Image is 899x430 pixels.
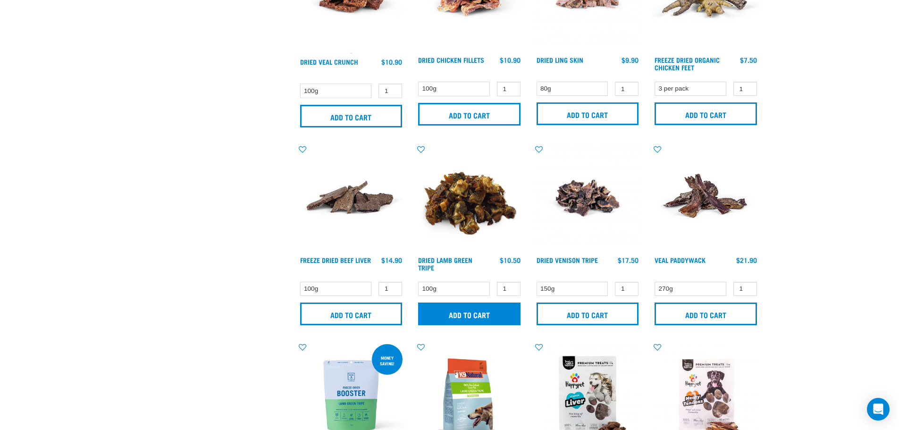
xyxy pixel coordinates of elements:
[497,82,521,96] input: 1
[615,282,639,296] input: 1
[537,102,639,125] input: Add to cart
[655,58,720,69] a: Freeze Dried Organic Chicken Feet
[500,56,521,64] div: $10.90
[300,105,403,127] input: Add to cart
[733,82,757,96] input: 1
[537,258,598,261] a: Dried Venison Tripe
[652,144,759,252] img: Stack of Veal Paddywhack For Pets
[418,58,484,61] a: Dried Chicken Fillets
[655,102,757,125] input: Add to cart
[622,56,639,64] div: $9.90
[300,303,403,325] input: Add to cart
[497,282,521,296] input: 1
[300,258,371,261] a: Freeze Dried Beef Liver
[534,144,641,252] img: Dried Vension Tripe 1691
[372,351,403,371] div: Money saving!
[416,144,523,252] img: Pile Of Dried Lamb Tripe For Pets
[381,58,402,66] div: $10.90
[740,56,757,64] div: $7.50
[381,256,402,264] div: $14.90
[615,82,639,96] input: 1
[736,256,757,264] div: $21.90
[500,256,521,264] div: $10.50
[378,282,402,296] input: 1
[655,258,706,261] a: Veal Paddywack
[298,144,405,252] img: Stack Of Freeze Dried Beef Liver For Pets
[867,398,890,421] div: Open Intercom Messenger
[418,303,521,325] input: Add to cart
[537,58,583,61] a: Dried Ling Skin
[418,258,472,269] a: Dried Lamb Green Tripe
[655,303,757,325] input: Add to cart
[418,103,521,126] input: Add to cart
[300,60,358,63] a: Dried Veal Crunch
[378,84,402,98] input: 1
[618,256,639,264] div: $17.50
[537,303,639,325] input: Add to cart
[733,282,757,296] input: 1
